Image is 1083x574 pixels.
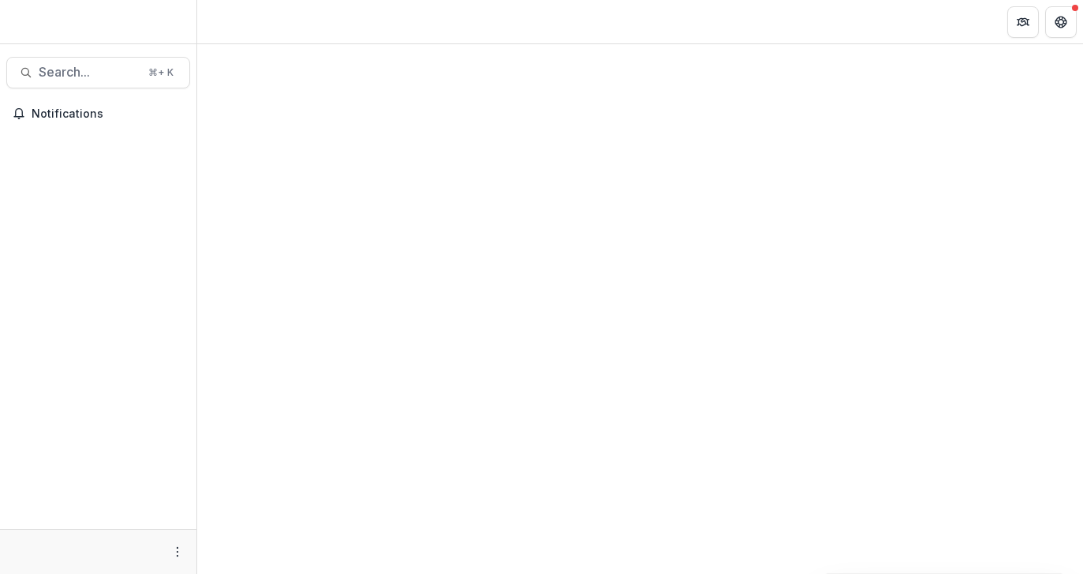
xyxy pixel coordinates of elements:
[1007,6,1039,38] button: Partners
[204,10,271,33] nav: breadcrumb
[32,107,184,121] span: Notifications
[39,65,139,80] span: Search...
[168,542,187,561] button: More
[6,101,190,126] button: Notifications
[6,57,190,88] button: Search...
[145,64,177,81] div: ⌘ + K
[1045,6,1077,38] button: Get Help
